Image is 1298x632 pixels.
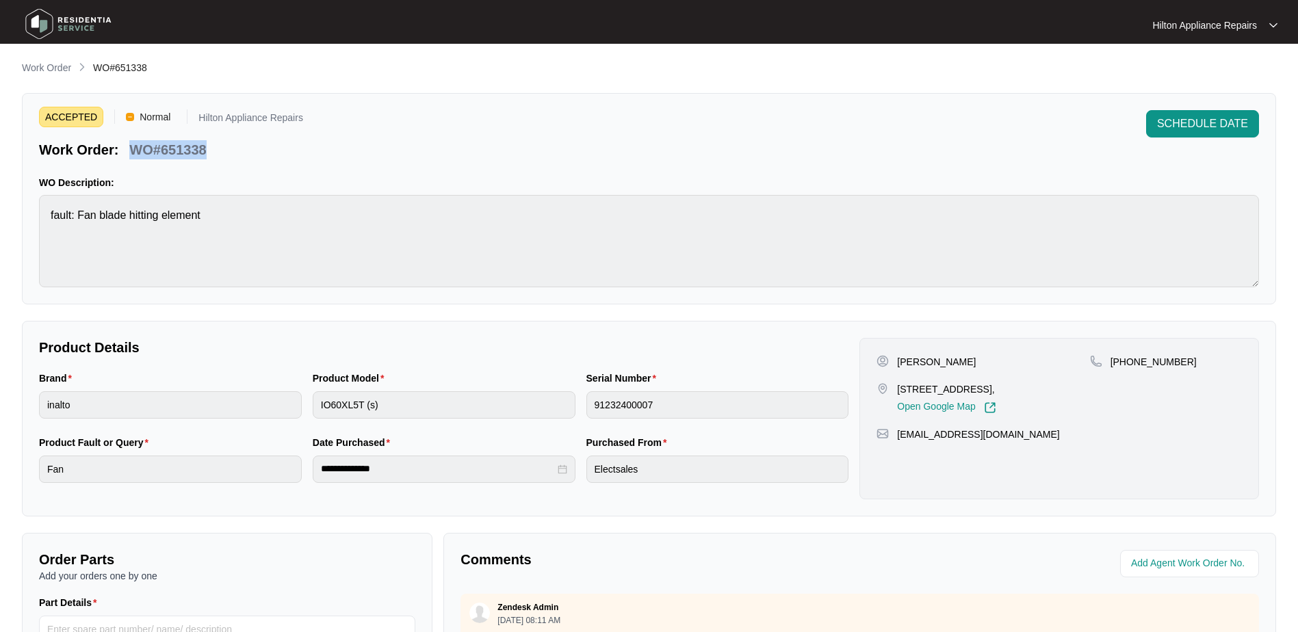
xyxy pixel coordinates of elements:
[39,140,118,159] p: Work Order:
[586,456,849,483] input: Purchased From
[19,61,74,76] a: Work Order
[586,436,673,449] label: Purchased From
[39,550,415,569] p: Order Parts
[877,355,889,367] img: user-pin
[1090,355,1102,367] img: map-pin
[897,427,1059,441] p: [EMAIL_ADDRESS][DOMAIN_NAME]
[126,113,134,121] img: Vercel Logo
[198,113,303,127] p: Hilton Appliance Repairs
[897,401,996,414] a: Open Google Map
[897,382,996,396] p: [STREET_ADDRESS],
[39,371,77,385] label: Brand
[469,603,490,623] img: user.svg
[77,62,88,73] img: chevron-right
[39,107,103,127] span: ACCEPTED
[39,596,103,609] label: Part Details
[460,550,850,569] p: Comments
[1131,555,1251,572] input: Add Agent Work Order No.
[39,569,415,583] p: Add your orders one by one
[134,107,176,127] span: Normal
[39,391,302,419] input: Brand
[1157,116,1248,132] span: SCHEDULE DATE
[39,338,848,357] p: Product Details
[21,3,116,44] img: residentia service logo
[497,602,558,613] p: Zendesk Admin
[39,456,302,483] input: Product Fault or Query
[129,140,206,159] p: WO#651338
[1152,18,1257,32] p: Hilton Appliance Repairs
[321,462,555,476] input: Date Purchased
[22,61,71,75] p: Work Order
[313,371,390,385] label: Product Model
[313,436,395,449] label: Date Purchased
[586,371,662,385] label: Serial Number
[39,436,154,449] label: Product Fault or Query
[313,391,575,419] input: Product Model
[586,391,849,419] input: Serial Number
[1269,22,1277,29] img: dropdown arrow
[897,355,976,369] p: [PERSON_NAME]
[39,195,1259,287] textarea: fault: Fan blade hitting element
[1146,110,1259,137] button: SCHEDULE DATE
[877,382,889,395] img: map-pin
[877,427,889,440] img: map-pin
[497,616,560,624] p: [DATE] 08:11 AM
[39,176,1259,189] p: WO Description:
[1111,355,1197,369] p: [PHONE_NUMBER]
[984,401,996,414] img: Link-External
[93,62,147,73] span: WO#651338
